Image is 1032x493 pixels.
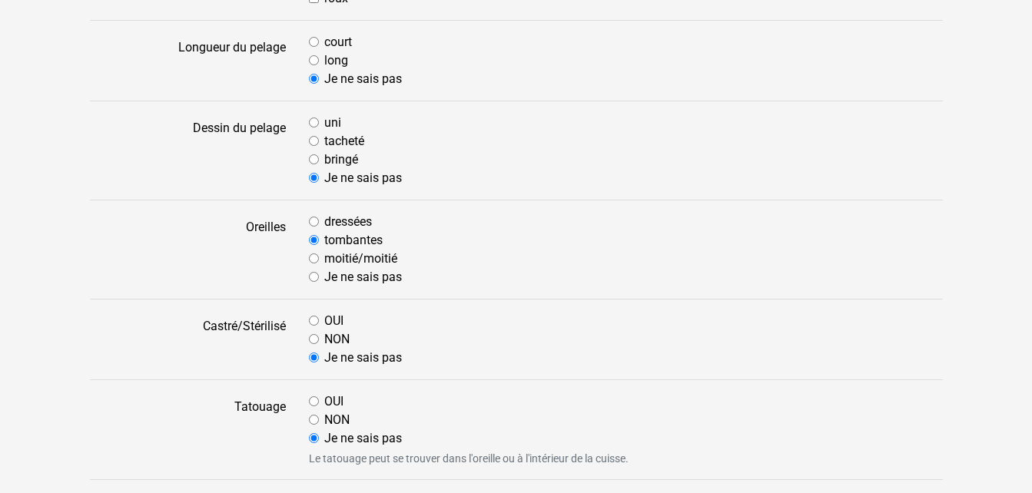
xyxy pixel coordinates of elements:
input: court [309,37,319,47]
input: Je ne sais pas [309,352,319,362]
label: court [324,33,352,51]
label: NON [324,411,350,429]
input: Je ne sais pas [309,272,319,282]
label: OUI [324,312,343,330]
label: Longueur du pelage [78,33,297,88]
label: Je ne sais pas [324,429,402,448]
label: Je ne sais pas [324,169,402,187]
label: OUI [324,392,343,411]
input: long [309,55,319,65]
label: Je ne sais pas [324,349,402,367]
label: Tatouage [78,392,297,467]
label: long [324,51,348,70]
input: Je ne sais pas [309,74,319,84]
label: uni [324,114,341,132]
input: moitié/moitié [309,253,319,263]
label: bringé [324,151,358,169]
input: OUI [309,316,319,326]
input: Je ne sais pas [309,433,319,443]
input: bringé [309,154,319,164]
input: uni [309,117,319,127]
label: tacheté [324,132,364,151]
label: Oreilles [78,213,297,286]
label: Je ne sais pas [324,70,402,88]
input: NON [309,334,319,344]
label: moitié/moitié [324,250,397,268]
input: NON [309,415,319,425]
label: Castré/Stérilisé [78,312,297,367]
input: dressées [309,217,319,227]
input: tombantes [309,235,319,245]
label: Je ne sais pas [324,268,402,286]
label: dressées [324,213,372,231]
input: OUI [309,396,319,406]
label: NON [324,330,350,349]
small: Le tatouage peut se trouver dans l'oreille ou à l'intérieur de la cuisse. [309,451,943,467]
input: tacheté [309,136,319,146]
label: tombantes [324,231,383,250]
input: Je ne sais pas [309,173,319,183]
label: Dessin du pelage [78,114,297,187]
